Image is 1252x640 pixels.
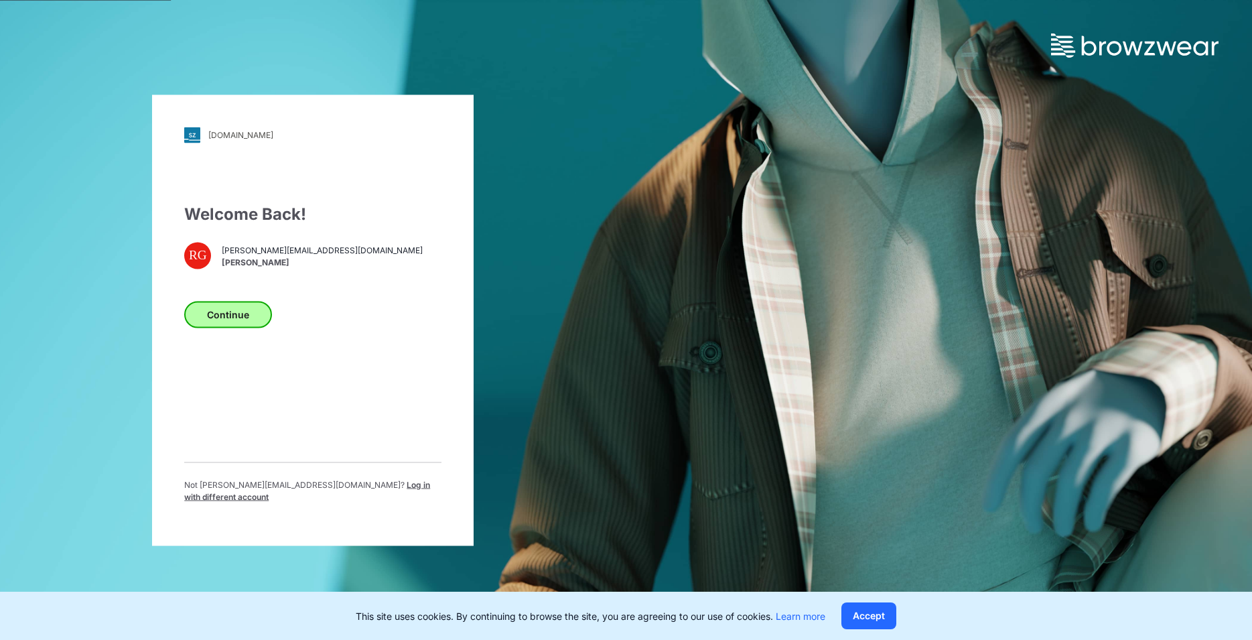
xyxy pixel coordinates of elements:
p: This site uses cookies. By continuing to browse the site, you are agreeing to our use of cookies. [356,609,825,623]
span: [PERSON_NAME][EMAIL_ADDRESS][DOMAIN_NAME] [222,245,423,257]
img: browzwear-logo.73288ffb.svg [1051,34,1219,58]
p: Not [PERSON_NAME][EMAIL_ADDRESS][DOMAIN_NAME] ? [184,478,441,503]
a: [DOMAIN_NAME] [184,127,441,143]
span: [PERSON_NAME] [222,257,423,269]
button: Continue [184,301,272,328]
div: RG [184,242,211,269]
div: [DOMAIN_NAME] [208,130,273,140]
button: Accept [841,602,896,629]
a: Learn more [776,611,825,622]
div: Welcome Back! [184,202,441,226]
img: svg+xml;base64,PHN2ZyB3aWR0aD0iMjgiIGhlaWdodD0iMjgiIHZpZXdCb3g9IjAgMCAyOCAyOCIgZmlsbD0ibm9uZSIgeG... [184,127,200,143]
